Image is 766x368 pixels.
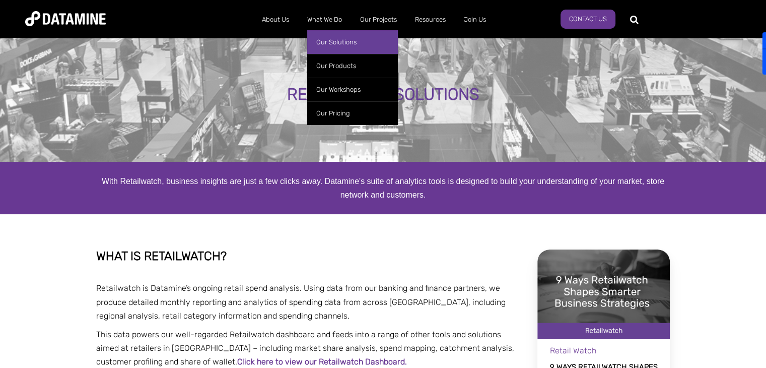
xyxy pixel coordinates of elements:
[406,7,455,33] a: Resources
[561,10,615,29] a: Contact Us
[307,101,398,125] a: Our Pricing
[307,30,398,54] a: Our Solutions
[96,250,523,263] h2: WHAT IS RETAILWATCH?
[298,7,351,33] a: What We Do
[90,86,677,104] div: RETAILWATCH SOLUTIONS
[237,357,407,366] a: Click here to view our Retailwatch Dashboard.
[455,7,495,33] a: Join Us
[307,54,398,78] a: Our Products
[549,346,596,355] span: Retail Watch
[307,78,398,101] a: Our Workshops
[96,281,523,323] p: Retailwatch is Datamine’s ongoing retail spend analysis. Using data from our banking and finance ...
[25,11,106,26] img: Datamine
[351,7,406,33] a: Our Projects
[102,177,664,199] span: With Retailwatch, business insights are just a few clicks away. Datamine's suite of analytics too...
[253,7,298,33] a: About Us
